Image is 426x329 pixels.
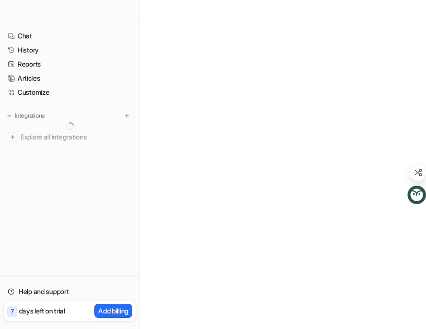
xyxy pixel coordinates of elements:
a: Chat [4,29,136,43]
a: History [4,43,136,57]
img: explore all integrations [8,132,18,142]
p: 7 [11,307,14,316]
p: days left on trial [19,306,65,316]
a: Articles [4,71,136,85]
img: expand menu [6,112,13,119]
p: Add billing [98,306,128,316]
a: Explore all integrations [4,130,136,144]
a: Reports [4,57,136,71]
a: Customize [4,86,136,99]
p: Integrations [15,112,45,120]
span: Explore all integrations [20,129,132,145]
a: Help and support [4,285,136,298]
button: Integrations [4,111,48,121]
button: Add billing [94,304,132,318]
img: menu_add.svg [124,112,130,119]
